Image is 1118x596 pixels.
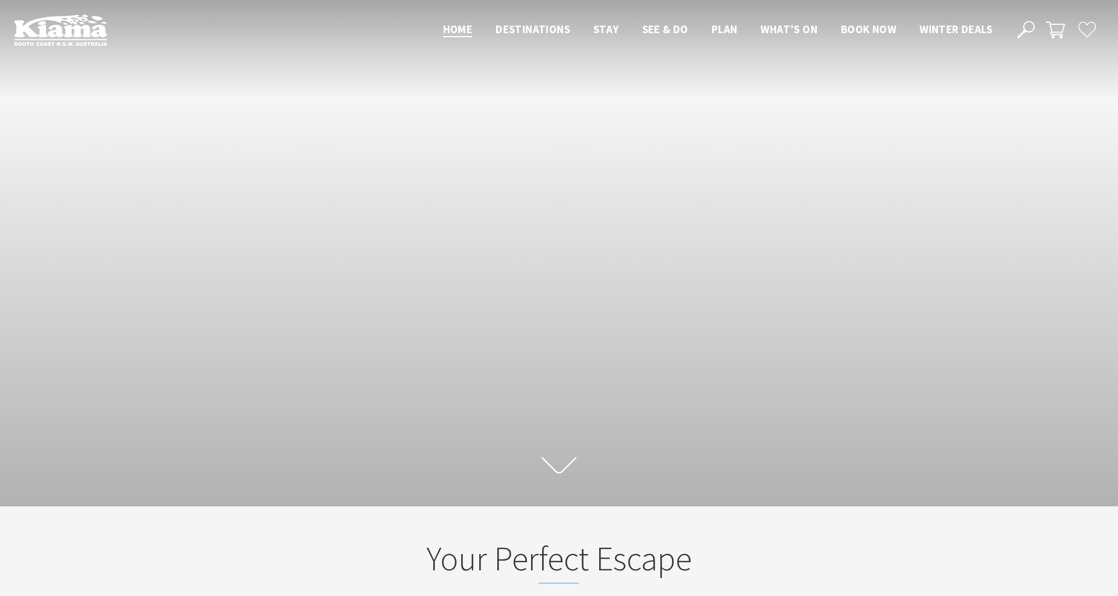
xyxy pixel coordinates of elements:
[919,22,992,36] span: Winter Deals
[331,538,787,584] h2: Your Perfect Escape
[712,22,738,36] span: Plan
[443,22,473,36] span: Home
[642,22,688,36] span: See & Do
[14,14,107,46] img: Kiama Logo
[431,20,1004,40] nav: Main Menu
[841,22,896,36] span: Book now
[760,22,818,36] span: What’s On
[496,22,570,36] span: Destinations
[593,22,619,36] span: Stay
